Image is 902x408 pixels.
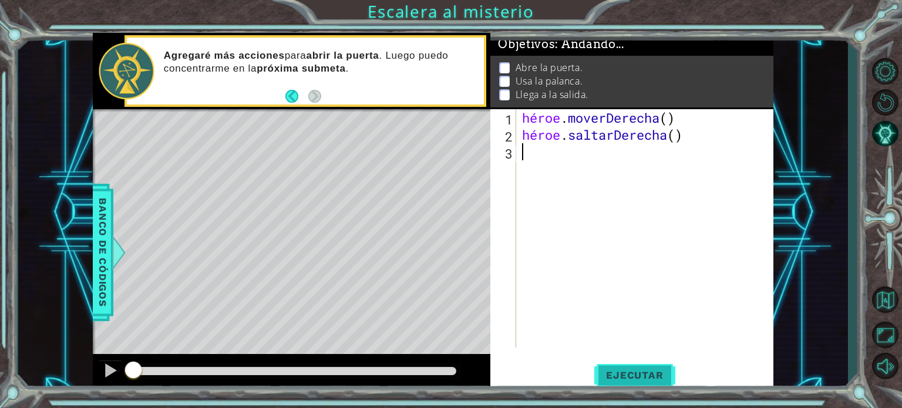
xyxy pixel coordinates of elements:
button: Reiniciar nivel [868,89,902,116]
button: Volver al mapa [868,282,902,316]
button: Sonido apagado [868,352,902,380]
font: Ejecutar [606,369,663,381]
button: Opciones de nivel [868,58,902,85]
font: para [285,50,307,61]
button: Pista IA [868,120,902,147]
button: Ctrl + P: Pause [99,360,122,384]
font: Objetivos [498,37,555,51]
button: Shift+Enter: Ejecutar el código. [594,361,675,389]
font: Usa la palanca. [516,75,583,87]
font: . [346,63,349,74]
font: Llega a la salida. [516,88,588,101]
a: Volver al mapa [868,281,902,319]
font: Banco de códigos [97,198,109,306]
font: Abre la puerta. [516,61,583,74]
font: abrir la puerta [307,50,379,61]
font: 3 [505,145,513,162]
button: Atrás [285,90,308,103]
font: 2 [505,128,513,145]
font: Agregaré más acciones [164,50,285,61]
font: : Andando... [555,37,624,51]
font: próxima submeta [257,63,345,74]
font: 1 [505,111,513,128]
button: Próximo [308,90,321,103]
button: Maximizar navegador [868,321,902,349]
